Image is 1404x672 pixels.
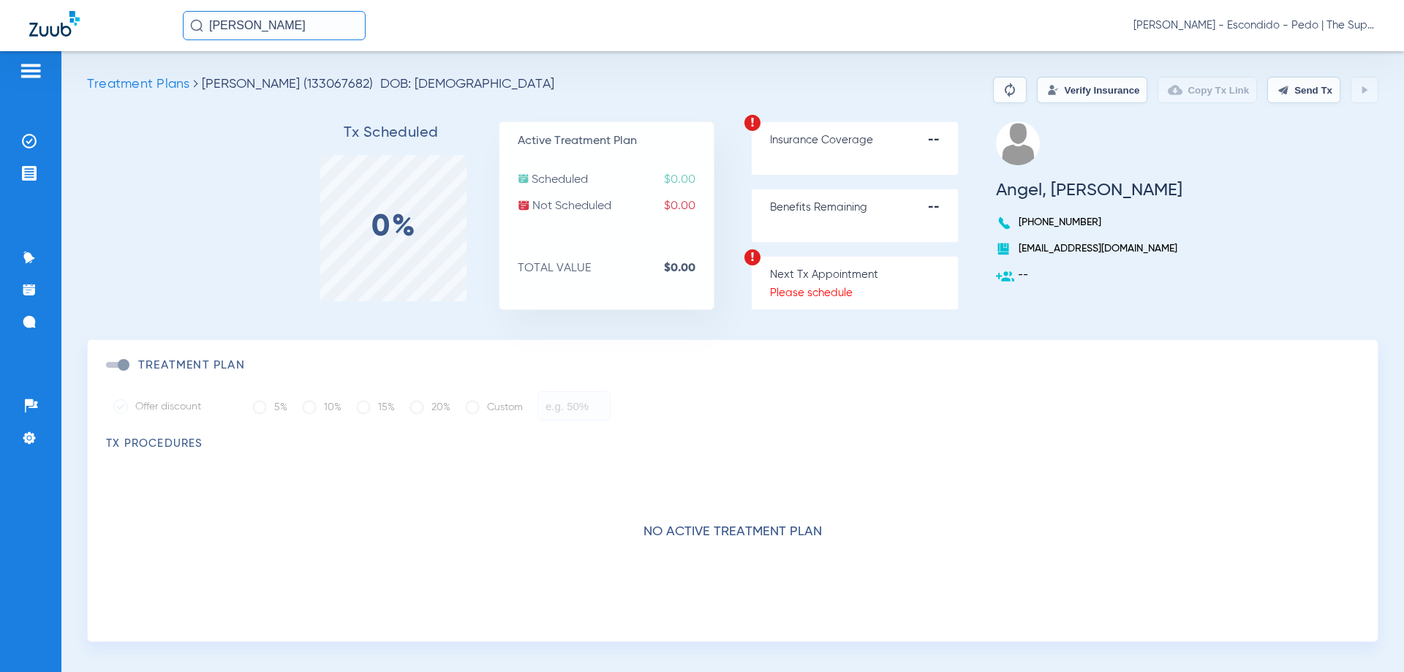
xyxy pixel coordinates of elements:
[996,215,1182,230] p: [PHONE_NUMBER]
[106,451,1359,634] div: No active treatment plan
[928,200,958,215] strong: --
[744,249,761,266] img: warning.svg
[996,241,1182,256] p: [EMAIL_ADDRESS][DOMAIN_NAME]
[1359,84,1370,96] img: play.svg
[518,134,714,148] p: Active Treatment Plan
[770,268,958,282] p: Next Tx Appointment
[996,183,1182,197] h3: Angel, [PERSON_NAME]
[518,173,529,184] img: scheduled.svg
[770,133,958,148] p: Insurance Coverage
[518,173,714,187] p: Scheduled
[380,77,554,91] span: DOB: [DEMOGRAPHIC_DATA]
[1331,602,1404,672] iframe: Chat Widget
[1267,77,1340,103] button: Send Tx
[87,78,189,91] span: Treatment Plans
[190,19,203,32] img: Search Icon
[996,121,1040,165] img: profile.png
[138,358,245,373] h3: Treatment Plan
[744,114,761,132] img: warning.svg
[1168,83,1182,97] img: link-copy.png
[183,11,366,40] input: Search for patients
[996,241,1011,256] img: book.svg
[996,268,1182,282] p: --
[996,268,1014,286] img: add-user.svg
[106,437,1359,451] h3: TX Procedures
[19,62,42,80] img: hamburger-icon
[664,173,714,187] span: $0.00
[465,393,523,422] label: Custom
[518,199,714,214] p: Not Scheduled
[1158,77,1257,103] button: Copy Tx Link
[518,199,530,211] img: not-scheduled.svg
[409,393,450,422] label: 20%
[356,393,395,422] label: 15%
[1047,84,1059,96] img: Verify Insurance
[1037,77,1147,103] button: Verify Insurance
[283,126,499,140] h3: Tx Scheduled
[928,133,958,148] strong: --
[371,220,418,235] label: 0%
[29,11,80,37] img: Zuub Logo
[664,199,714,214] span: $0.00
[113,399,230,414] label: Offer discount
[202,78,373,91] span: [PERSON_NAME] (133067682)
[1001,81,1019,99] img: Reparse
[1277,84,1289,96] img: send.svg
[302,393,341,422] label: 10%
[770,286,958,301] p: Please schedule
[1133,18,1375,33] span: [PERSON_NAME] - Escondido - Pedo | The Super Dentists
[996,215,1015,231] img: voice-call-b.svg
[664,261,714,276] strong: $0.00
[252,393,287,422] label: 5%
[518,261,714,276] p: TOTAL VALUE
[537,391,611,420] input: e.g. 50%
[770,200,958,215] p: Benefits Remaining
